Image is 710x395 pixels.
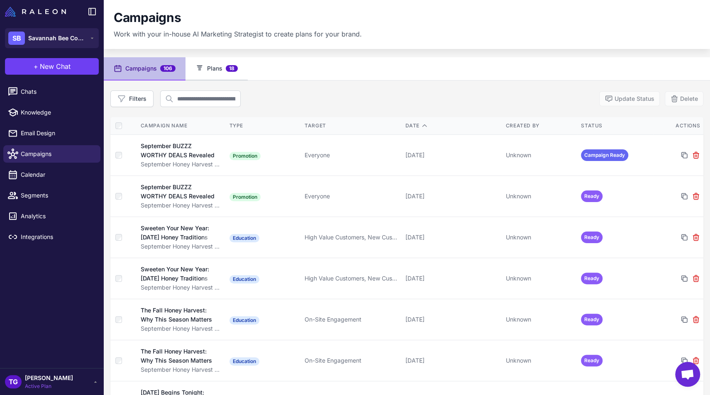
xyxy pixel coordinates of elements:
span: Segments [21,191,94,200]
button: Filters [110,90,154,107]
div: On-Site Engagement [305,315,398,324]
div: [DATE] [405,233,499,242]
span: 106 [160,65,176,72]
img: Raleon Logo [5,7,66,17]
button: SBSavannah Bee Company [5,28,99,48]
div: Unknown [506,315,575,324]
th: Actions [653,117,703,135]
button: Campaigns106 [104,57,185,80]
button: +New Chat [5,58,99,75]
div: Unknown [506,192,575,201]
div: Unknown [506,151,575,160]
a: Analytics [3,207,100,225]
div: Unknown [506,356,575,365]
div: September Honey Harvest & Seasonal Transitions [141,283,221,292]
div: [DATE] [405,151,499,160]
span: Ready [581,190,603,202]
div: [DATE] [405,192,499,201]
a: Calendar [3,166,100,183]
span: Ready [581,232,603,243]
div: [DATE] [405,356,499,365]
span: Education [229,316,259,324]
span: Chats [21,87,94,96]
span: + [34,61,38,71]
button: Update Status [599,91,660,106]
span: Active Plan [25,383,73,390]
a: Campaigns [3,145,100,163]
div: Unknown [506,233,575,242]
span: Campaign Ready [581,149,628,161]
a: Integrations [3,228,100,246]
a: Knowledge [3,104,100,121]
div: September Honey Harvest & Seasonal Transitions [141,160,221,169]
button: Delete [665,91,703,106]
span: Campaigns [21,149,94,158]
span: Education [229,234,259,242]
span: Savannah Bee Company [28,34,86,43]
div: Everyone [305,151,398,160]
span: Promotion [229,193,261,201]
div: High Value Customers, New Customers [305,274,398,283]
span: New Chat [40,61,71,71]
div: Everyone [305,192,398,201]
div: September Honey Harvest & Seasonal Transitions [141,365,221,374]
div: Created By [506,122,575,129]
p: Work with your in-house AI Marketing Strategist to create plans for your brand. [114,29,362,39]
span: Analytics [21,212,94,221]
div: Status [581,122,650,129]
a: Chats [3,83,100,100]
span: Education [229,275,259,283]
a: Email Design [3,124,100,142]
span: Ready [581,355,603,366]
span: Ready [581,273,603,284]
h1: Campaigns [114,10,181,26]
div: The Fall Honey Harvest: Why This Season Matters [141,306,216,324]
div: On-Site Engagement [305,356,398,365]
div: High Value Customers, New Customers [305,233,398,242]
div: [DATE] [405,315,499,324]
div: September Honey Harvest & Seasonal Transitions [141,324,221,333]
a: Raleon Logo [5,7,69,17]
span: Integrations [21,232,94,241]
div: Open chat [675,362,700,387]
div: Unknown [506,274,575,283]
span: [PERSON_NAME] [25,373,73,383]
div: Type [229,122,298,129]
div: [DATE] [405,274,499,283]
span: Promotion [229,152,261,160]
div: Sweeten Your New Year: [DATE] Honey Traditions [141,224,216,242]
div: Sweeten Your New Year: [DATE] Honey Traditions [141,265,216,283]
div: Campaign Name [141,122,221,129]
div: Target [305,122,398,129]
button: Plans18 [185,57,248,80]
div: September Honey Harvest & Seasonal Transitions [141,201,221,210]
div: Date [405,122,499,129]
div: TG [5,375,22,388]
span: Knowledge [21,108,94,117]
span: Ready [581,314,603,325]
span: Education [229,357,259,366]
div: SB [8,32,25,45]
div: September BUZZZ WORTHY DEALS Revealed [141,141,216,160]
div: The Fall Honey Harvest: Why This Season Matters [141,347,216,365]
span: 18 [226,65,238,72]
span: Email Design [21,129,94,138]
div: September BUZZZ WORTHY DEALS Revealed [141,183,216,201]
span: Calendar [21,170,94,179]
a: Segments [3,187,100,204]
div: September Honey Harvest & Seasonal Transitions [141,242,221,251]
